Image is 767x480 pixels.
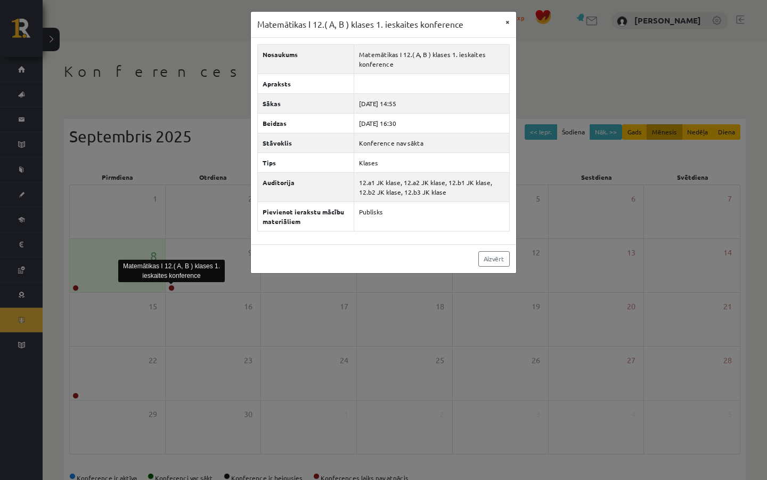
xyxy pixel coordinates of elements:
[258,202,354,231] th: Pievienot ierakstu mācību materiāliem
[258,172,354,202] th: Auditorija
[499,12,516,32] button: ×
[258,74,354,93] th: Apraksts
[258,153,354,172] th: Tips
[354,153,509,172] td: Klases
[354,113,509,133] td: [DATE] 16:30
[258,44,354,74] th: Nosaukums
[354,44,509,74] td: Matemātikas I 12.( A, B ) klases 1. ieskaites konference
[258,133,354,153] th: Stāvoklis
[258,93,354,113] th: Sākas
[478,251,510,267] a: Aizvērt
[354,133,509,153] td: Konference nav sākta
[118,260,225,282] div: Matemātikas I 12.( A, B ) klases 1. ieskaites konference
[354,93,509,113] td: [DATE] 14:55
[257,18,463,31] h3: Matemātikas I 12.( A, B ) klases 1. ieskaites konference
[354,202,509,231] td: Publisks
[354,172,509,202] td: 12.a1 JK klase, 12.a2 JK klase, 12.b1 JK klase, 12.b2 JK klase, 12.b3 JK klase
[258,113,354,133] th: Beidzas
